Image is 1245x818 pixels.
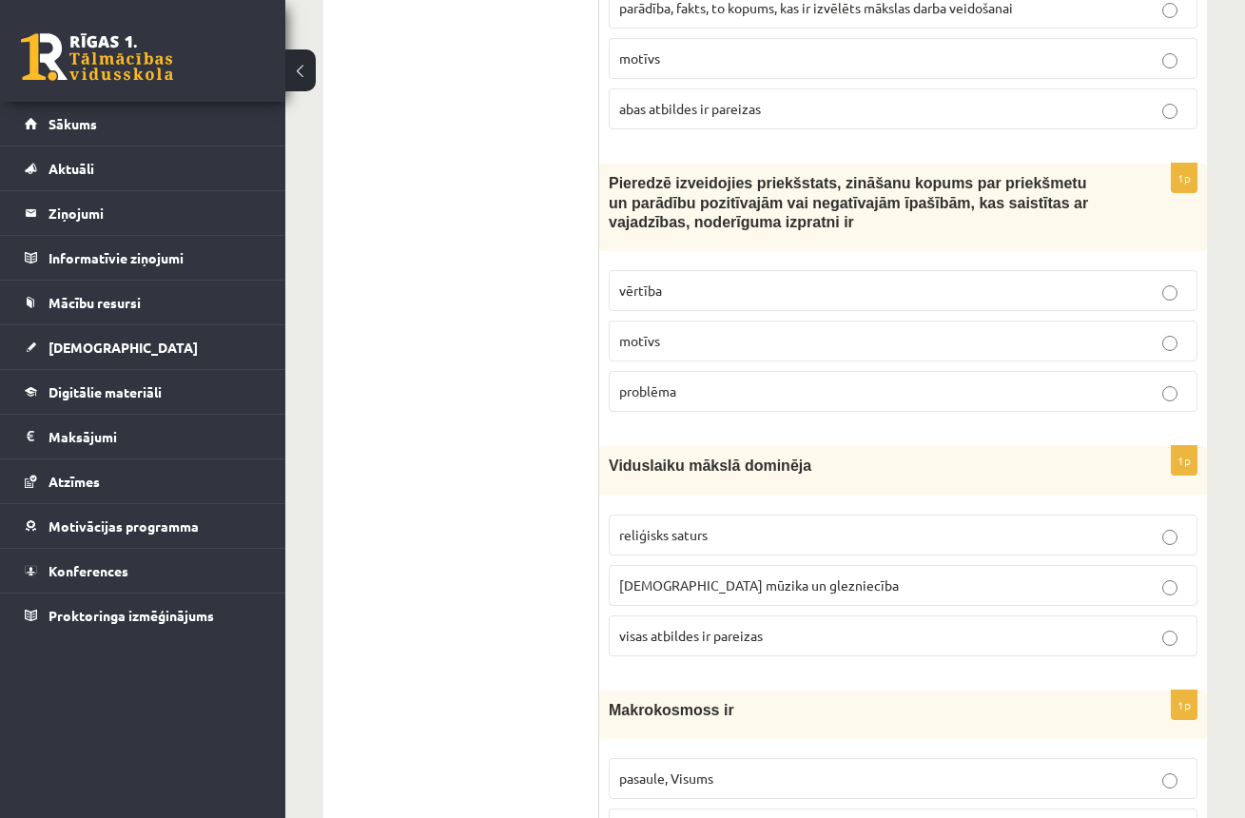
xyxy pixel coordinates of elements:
[619,282,662,299] span: vērtība
[25,325,262,369] a: [DEMOGRAPHIC_DATA]
[1162,3,1177,18] input: parādība, fakts, to kopums, kas ir izvēlēts mākslas darba veidošanai
[25,236,262,280] a: Informatīvie ziņojumi
[25,102,262,146] a: Sākums
[49,160,94,177] span: Aktuāli
[1162,530,1177,545] input: reliģisks saturs
[25,459,262,503] a: Atzīmes
[1162,386,1177,401] input: problēma
[25,191,262,235] a: Ziņojumi
[619,526,708,543] span: reliģisks saturs
[619,382,676,399] span: problēma
[619,49,660,67] span: motīvs
[1171,445,1197,476] p: 1p
[609,458,811,474] span: Viduslaiku mākslā dominēja
[25,549,262,593] a: Konferences
[25,281,262,324] a: Mācību resursi
[25,370,262,414] a: Digitālie materiāli
[49,383,162,400] span: Digitālie materiāli
[25,146,262,190] a: Aktuāli
[49,115,97,132] span: Sākums
[619,332,660,349] span: motīvs
[1171,163,1197,193] p: 1p
[1162,631,1177,646] input: visas atbildes ir pareizas
[49,562,128,579] span: Konferences
[49,294,141,311] span: Mācību resursi
[49,517,199,535] span: Motivācijas programma
[49,236,262,280] legend: Informatīvie ziņojumi
[1162,773,1177,789] input: pasaule, Visums
[1162,53,1177,68] input: motīvs
[1162,285,1177,301] input: vērtība
[49,339,198,356] span: [DEMOGRAPHIC_DATA]
[25,504,262,548] a: Motivācijas programma
[25,415,262,458] a: Maksājumi
[609,702,734,718] span: Makrokosmoss ir
[609,175,1088,230] span: Pieredzē izveidojies priekšstats, zināšanu kopums par priekšmetu un parādību pozitīvajām vai nega...
[21,33,173,81] a: Rīgas 1. Tālmācības vidusskola
[619,627,763,644] span: visas atbildes ir pareizas
[619,576,899,594] span: [DEMOGRAPHIC_DATA] mūzika un glezniecība
[619,769,713,787] span: pasaule, Visums
[49,191,262,235] legend: Ziņojumi
[1162,336,1177,351] input: motīvs
[49,415,262,458] legend: Maksājumi
[619,100,761,117] span: abas atbildes ir pareizas
[49,607,214,624] span: Proktoringa izmēģinājums
[1171,690,1197,720] p: 1p
[1162,580,1177,595] input: [DEMOGRAPHIC_DATA] mūzika un glezniecība
[49,473,100,490] span: Atzīmes
[25,594,262,637] a: Proktoringa izmēģinājums
[1162,104,1177,119] input: abas atbildes ir pareizas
